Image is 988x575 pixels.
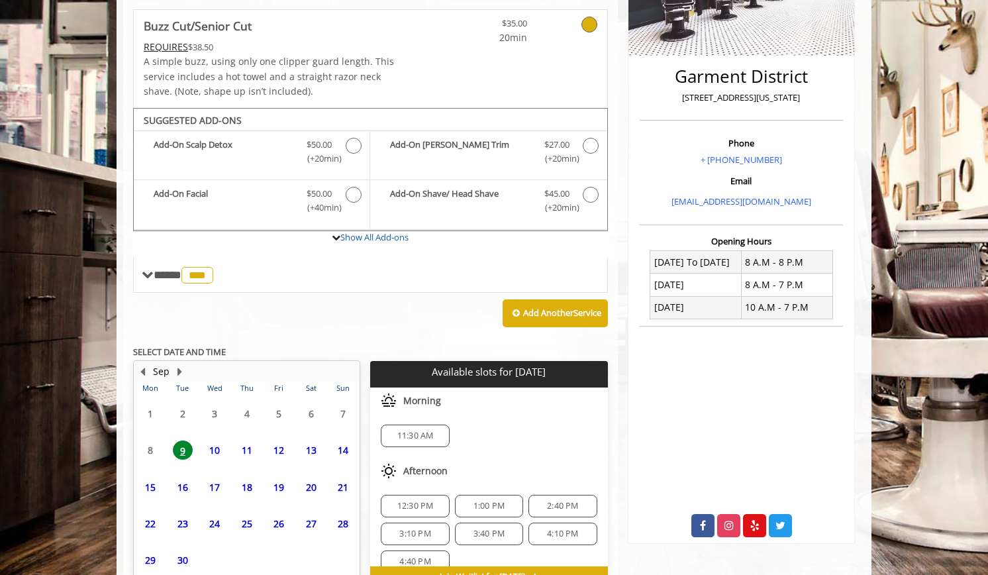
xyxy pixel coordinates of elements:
span: 17 [205,478,224,497]
span: 23 [173,514,193,533]
td: Select day11 [230,432,262,468]
a: + [PHONE_NUMBER] [701,154,782,166]
div: 4:40 PM [381,550,449,573]
span: $27.00 [544,138,569,152]
button: Add AnotherService [503,299,608,327]
span: 14 [333,441,353,460]
th: Fri [263,382,295,395]
td: Select day19 [263,468,295,505]
span: 20 [301,478,321,497]
span: (+40min ) [300,201,339,215]
th: Mon [134,382,166,395]
label: Add-On Scalp Detox [140,138,363,169]
div: 3:40 PM [455,523,523,545]
td: Select day26 [263,505,295,542]
span: (+20min ) [537,201,576,215]
h3: Phone [643,138,840,148]
img: afternoon slots [381,463,397,479]
td: Select day13 [295,432,326,468]
div: 11:30 AM [381,425,449,447]
span: 4:10 PM [547,529,578,539]
td: Select day17 [199,468,230,505]
h3: Opening Hours [640,236,843,246]
button: Next Month [174,364,185,379]
span: $50.00 [307,187,332,201]
th: Sat [295,382,326,395]
td: [DATE] To [DATE] [650,251,742,274]
button: Sep [153,364,170,379]
span: 9 [173,441,193,460]
b: Buzz Cut/Senior Cut [144,17,252,35]
span: 16 [173,478,193,497]
b: Add-On [PERSON_NAME] Trim [390,138,530,166]
p: [STREET_ADDRESS][US_STATE] [643,91,840,105]
span: 15 [140,478,160,497]
td: Select day24 [199,505,230,542]
span: Morning [403,395,441,406]
div: 3:10 PM [381,523,449,545]
td: Select day28 [327,505,360,542]
td: Select day12 [263,432,295,468]
td: Select day27 [295,505,326,542]
span: 27 [301,514,321,533]
a: Show All Add-ons [340,231,409,243]
p: A simple buzz, using only one clipper guard length. This service includes a hot towel and a strai... [144,54,410,99]
span: 12 [269,441,289,460]
b: SUGGESTED ADD-ONS [144,114,242,127]
td: Select day20 [295,468,326,505]
span: 2:40 PM [547,501,578,511]
span: 22 [140,514,160,533]
label: Add-On Facial [140,187,363,218]
b: Add-On Facial [154,187,293,215]
h2: Garment District [643,67,840,86]
span: $50.00 [307,138,332,152]
div: 12:30 PM [381,495,449,517]
span: 18 [237,478,257,497]
b: Add-On Shave/ Head Shave [390,187,530,215]
span: 30 [173,550,193,570]
span: 19 [269,478,289,497]
span: 13 [301,441,321,460]
span: 21 [333,478,353,497]
span: 11:30 AM [397,431,434,441]
td: Select day18 [230,468,262,505]
span: 25 [237,514,257,533]
span: 3:40 PM [473,529,505,539]
td: Select day25 [230,505,262,542]
span: 3:10 PM [399,529,430,539]
span: Afternoon [403,466,448,476]
th: Wed [199,382,230,395]
td: Select day21 [327,468,360,505]
div: Buzz Cut/Senior Cut Add-onS [133,108,608,231]
div: 1:00 PM [455,495,523,517]
span: $45.00 [544,187,569,201]
div: 4:10 PM [528,523,597,545]
p: Available slots for [DATE] [375,366,602,378]
span: (+20min ) [300,152,339,166]
label: Add-On Shave/ Head Shave [377,187,600,218]
span: 1:00 PM [473,501,505,511]
span: 11 [237,441,257,460]
th: Sun [327,382,360,395]
td: [DATE] [650,274,742,296]
td: Select day10 [199,432,230,468]
td: 8 A.M - 7 P.M [741,274,832,296]
span: This service needs some Advance to be paid before we block your appointment [144,40,188,53]
button: Previous Month [137,364,148,379]
span: 12:30 PM [397,501,434,511]
a: $35.00 [449,10,527,45]
a: [EMAIL_ADDRESS][DOMAIN_NAME] [671,195,811,207]
td: 10 A.M - 7 P.M [741,296,832,319]
td: [DATE] [650,296,742,319]
span: 20min [449,30,527,45]
label: Add-On Beard Trim [377,138,600,169]
td: Select day14 [327,432,360,468]
span: (+20min ) [537,152,576,166]
h3: Email [643,176,840,185]
div: $38.50 [144,40,410,54]
span: 24 [205,514,224,533]
td: Select day23 [166,505,198,542]
span: 4:40 PM [399,556,430,567]
b: SELECT DATE AND TIME [133,346,226,358]
td: Select day9 [166,432,198,468]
